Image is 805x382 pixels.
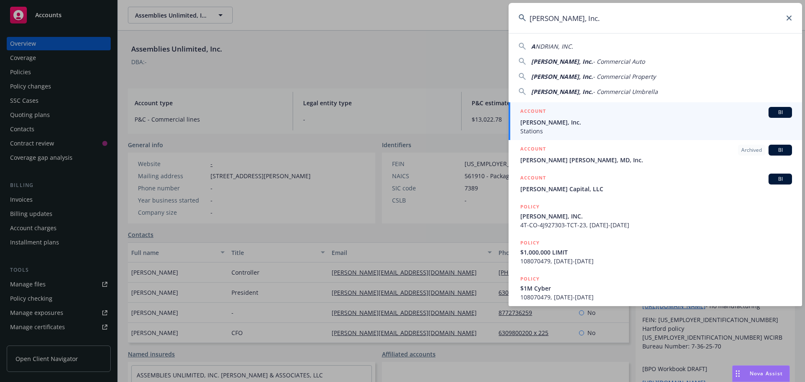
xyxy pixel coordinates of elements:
[520,239,540,247] h5: POLICY
[520,293,792,301] span: 108070479, [DATE]-[DATE]
[531,73,593,81] span: [PERSON_NAME], Inc.
[509,198,802,234] a: POLICY[PERSON_NAME], INC.4T-CO-4J927303-TCT-23, [DATE]-[DATE]
[520,275,540,283] h5: POLICY
[520,127,792,135] span: Stations
[593,73,656,81] span: - Commercial Property
[520,156,792,164] span: [PERSON_NAME] [PERSON_NAME], MD, Inc.
[772,109,789,116] span: BI
[535,42,573,50] span: NDRIAN, INC.
[520,257,792,265] span: 108070479, [DATE]-[DATE]
[509,102,802,140] a: ACCOUNTBI[PERSON_NAME], Inc.Stations
[520,203,540,211] h5: POLICY
[520,174,546,184] h5: ACCOUNT
[732,366,743,382] div: Drag to move
[520,118,792,127] span: [PERSON_NAME], Inc.
[520,221,792,229] span: 4T-CO-4J927303-TCT-23, [DATE]-[DATE]
[772,175,789,183] span: BI
[509,140,802,169] a: ACCOUNTArchivedBI[PERSON_NAME] [PERSON_NAME], MD, Inc.
[520,284,792,293] span: $1M Cyber
[593,88,658,96] span: - Commercial Umbrella
[509,270,802,306] a: POLICY$1M Cyber108070479, [DATE]-[DATE]
[531,57,593,65] span: [PERSON_NAME], Inc.
[741,146,762,154] span: Archived
[772,146,789,154] span: BI
[531,88,593,96] span: [PERSON_NAME], Inc.
[520,145,546,155] h5: ACCOUNT
[520,185,792,193] span: [PERSON_NAME] Capital, LLC
[520,248,792,257] span: $1,000,000 LIMIT
[520,107,546,117] h5: ACCOUNT
[509,3,802,33] input: Search...
[593,57,645,65] span: - Commercial Auto
[531,42,535,50] span: A
[750,370,783,377] span: Nova Assist
[732,365,790,382] button: Nova Assist
[520,212,792,221] span: [PERSON_NAME], INC.
[509,169,802,198] a: ACCOUNTBI[PERSON_NAME] Capital, LLC
[509,234,802,270] a: POLICY$1,000,000 LIMIT108070479, [DATE]-[DATE]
